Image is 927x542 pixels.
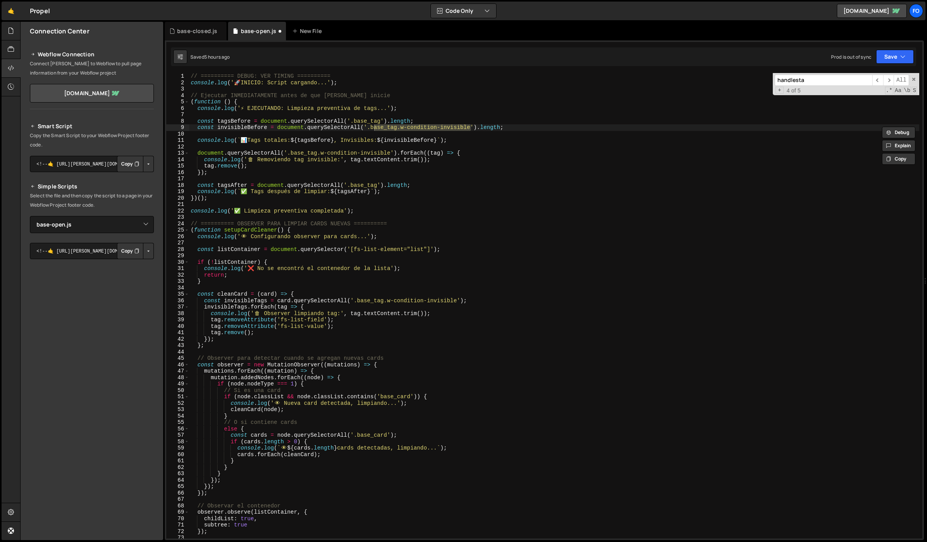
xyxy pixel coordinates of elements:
iframe: YouTube video player [30,272,155,342]
textarea: <!--🤙 [URL][PERSON_NAME][DOMAIN_NAME]> <script>document.addEventListener("DOMContentLoaded", func... [30,156,154,172]
button: Copy [882,153,915,165]
div: 37 [166,304,189,310]
div: 42 [166,336,189,343]
span: ​ [883,75,894,86]
div: 10 [166,131,189,138]
button: Copy [117,156,143,172]
div: 49 [166,381,189,387]
p: Select the file and then copy the script to a page in your Webflow Project footer code. [30,191,154,210]
span: Alt-Enter [894,75,909,86]
p: Copy the Smart Script to your Webflow Project footer code. [30,131,154,150]
div: 47 [166,368,189,375]
div: 33 [166,278,189,285]
div: 50 [166,387,189,394]
div: 19 [166,188,189,195]
div: 52 [166,400,189,407]
span: Toggle Replace mode [775,87,784,94]
div: New File [292,27,325,35]
div: 17 [166,176,189,182]
div: 59 [166,445,189,451]
div: Propel [30,6,50,16]
div: 68 [166,503,189,509]
h2: Simple Scripts [30,182,154,191]
button: Copy [117,243,143,259]
div: Saved [190,54,230,60]
div: 36 [166,298,189,304]
div: 71 [166,522,189,528]
div: 26 [166,234,189,240]
div: Button group with nested dropdown [117,156,154,172]
p: Connect [PERSON_NAME] to Webflow to pull page information from your Webflow project [30,59,154,78]
div: 54 [166,413,189,420]
div: 61 [166,458,189,464]
span: ​ [872,75,883,86]
div: 73 [166,535,189,541]
div: 5 [166,99,189,105]
div: 16 [166,169,189,176]
iframe: YouTube video player [30,347,155,417]
a: [DOMAIN_NAME] [837,4,907,18]
h2: Smart Script [30,122,154,131]
div: 28 [166,246,189,253]
div: 55 [166,419,189,426]
div: 2 [166,80,189,86]
div: 6 [166,105,189,112]
div: 25 [166,227,189,234]
div: 44 [166,349,189,356]
div: 22 [166,208,189,214]
span: Whole Word Search [903,87,911,94]
div: 8 [166,118,189,125]
div: 21 [166,201,189,208]
div: 14 [166,157,189,163]
div: 63 [166,471,189,477]
div: 31 [166,265,189,272]
div: 66 [166,490,189,497]
div: 7 [166,112,189,118]
div: 48 [166,375,189,381]
a: 🤙 [2,2,21,20]
div: 27 [166,240,189,246]
div: 57 [166,432,189,439]
div: 11 [166,137,189,144]
div: 72 [166,528,189,535]
div: 64 [166,477,189,484]
button: Code Only [431,4,496,18]
textarea: <!--🤙 [URL][PERSON_NAME][DOMAIN_NAME]> <script>document.addEventListener("DOMContentLoaded", func... [30,243,154,259]
div: 51 [166,394,189,400]
h2: Webflow Connection [30,50,154,59]
div: 13 [166,150,189,157]
div: 67 [166,496,189,503]
div: 45 [166,355,189,362]
div: 20 [166,195,189,202]
div: 24 [166,221,189,227]
div: base-closed.js [177,27,217,35]
div: 65 [166,483,189,490]
div: 3 [166,86,189,92]
div: 35 [166,291,189,298]
button: Explain [882,140,915,152]
span: RegExp Search [885,87,893,94]
div: 43 [166,342,189,349]
a: fo [909,4,923,18]
span: Search In Selection [912,87,917,94]
div: Button group with nested dropdown [117,243,154,259]
div: 1 [166,73,189,80]
span: CaseSensitive Search [894,87,902,94]
div: 56 [166,426,189,432]
div: 62 [166,464,189,471]
div: 34 [166,285,189,291]
div: 53 [166,406,189,413]
div: 46 [166,362,189,368]
div: 69 [166,509,189,516]
div: 58 [166,439,189,445]
div: 29 [166,253,189,259]
div: 41 [166,329,189,336]
a: [DOMAIN_NAME] [30,84,154,103]
div: 12 [166,144,189,150]
div: 23 [166,214,189,221]
div: 40 [166,323,189,330]
div: 32 [166,272,189,279]
div: 9 [166,124,189,131]
span: 4 of 5 [784,87,804,94]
